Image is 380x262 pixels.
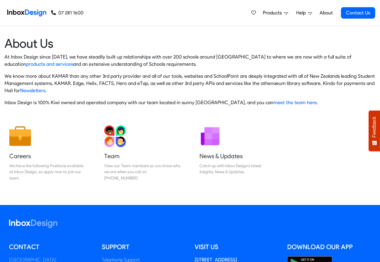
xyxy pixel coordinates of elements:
span: Products [263,9,284,17]
a: meet the team here [273,100,317,105]
a: 07 281 1600 [51,9,84,17]
h5: Visit us [195,242,278,251]
img: logo_inboxdesign_white.svg [9,219,57,228]
img: 2022_01_12_icon_newsletter.svg [199,125,221,147]
p: We know more about KAMAR than any other 3rd party provider and all of our tools, websites and Sch... [5,73,375,94]
a: About [318,7,334,19]
a: Help [294,7,315,19]
h5: Support [102,242,186,251]
img: 2022_01_13_icon_team.svg [104,125,126,147]
img: 2022_01_13_icon_job.svg [9,125,31,147]
div: View our Team members so you know who we are when you call on [PHONE_NUMBER] [104,163,181,181]
p: Inbox Design is 100% Kiwi owned and operated company with our team located in sunny [GEOGRAPHIC_D... [5,99,375,106]
button: Feedback - Show survey [369,110,380,151]
a: Contact Us [341,7,375,19]
h5: Download our App [287,242,371,251]
p: At Inbox Design since [DATE], we have steadily built up relationships with over 200 schools aroun... [5,53,375,68]
h5: News & Updates [199,152,276,160]
h5: Contact [9,242,93,251]
span: Help [296,9,308,17]
a: Careers We have the following Positions available at Inbox Design, so apply now to join our team [5,121,90,186]
a: Team View our Team members so you know who we are when you call on [PHONE_NUMBER] [99,121,185,186]
span: Feedback [372,116,377,137]
h5: Team [104,152,181,160]
a: News & Updates Catch up with Inbox Design's latest Insights, News & Updates. [195,121,281,186]
div: We have the following Positions available at Inbox Design, so apply now to join our team [9,163,86,181]
a: Products [260,7,290,19]
a: products and services [26,61,73,67]
h5: Careers [9,152,86,160]
div: Catch up with Inbox Design's latest Insights, News & Updates. [199,163,276,175]
heading: About Us [5,36,375,51]
a: Newsletters [20,88,45,93]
